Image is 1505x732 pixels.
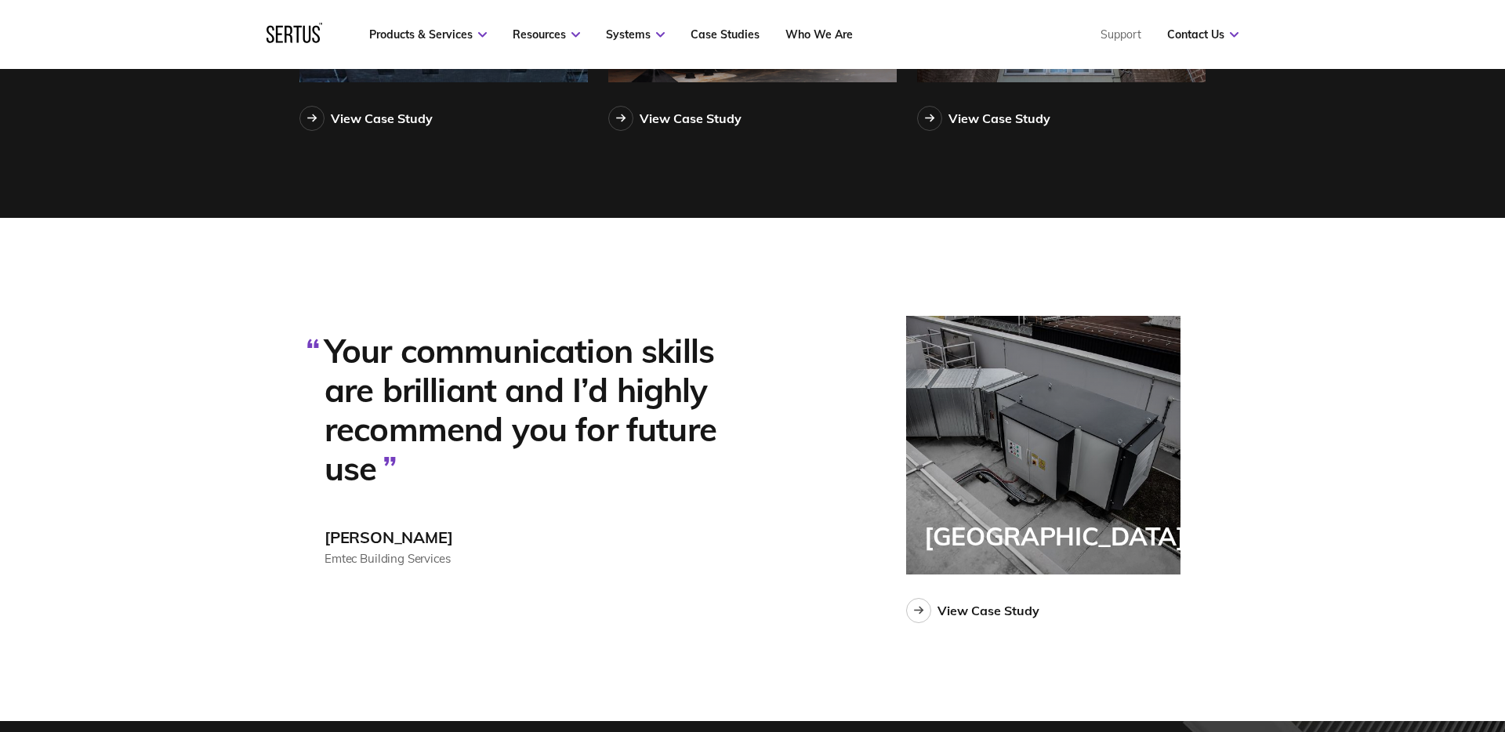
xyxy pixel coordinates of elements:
[513,27,580,42] a: Resources
[325,332,763,488] div: Your communication skills are brilliant and I’d highly recommend you for future use
[369,27,487,42] a: Products & Services
[691,27,760,42] a: Case Studies
[906,316,1180,574] a: [GEOGRAPHIC_DATA]
[1101,27,1141,42] a: Support
[608,106,742,131] a: View Case Study
[948,111,1050,126] div: View Case Study
[906,598,1039,623] a: View Case Study
[325,551,763,566] div: Emtec Building Services
[917,106,1050,131] a: View Case Study
[331,111,433,126] div: View Case Study
[1167,27,1238,42] a: Contact Us
[606,27,665,42] a: Systems
[299,106,433,131] a: View Case Study
[937,603,1039,618] div: View Case Study
[1427,657,1505,732] iframe: Chat Widget
[325,527,763,547] div: [PERSON_NAME]
[785,27,853,42] a: Who We Are
[924,522,1193,550] div: [GEOGRAPHIC_DATA]
[640,111,742,126] div: View Case Study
